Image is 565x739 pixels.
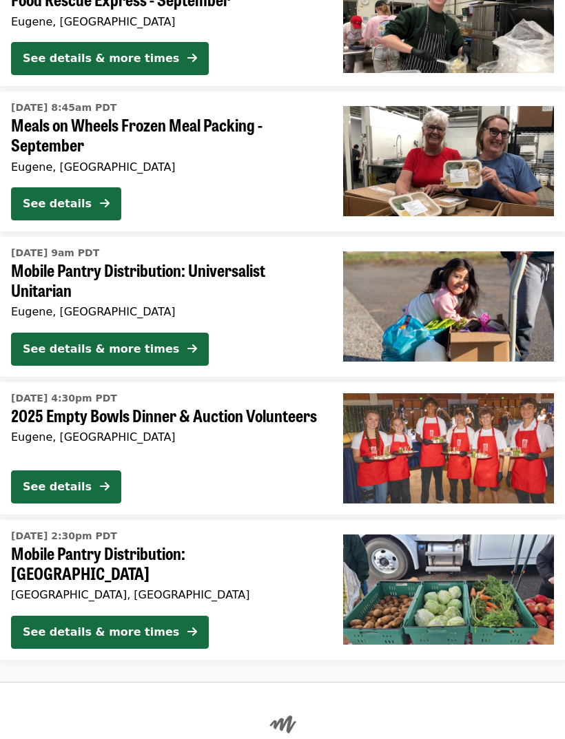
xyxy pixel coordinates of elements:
[100,481,110,494] i: arrow-right icon
[11,116,321,156] span: Meals on Wheels Frozen Meal Packing - September
[100,198,110,211] i: arrow-right icon
[11,431,321,444] div: Eugene, [GEOGRAPHIC_DATA]
[11,101,116,116] time: [DATE] 8:45am PDT
[11,16,321,29] div: Eugene, [GEOGRAPHIC_DATA]
[11,247,99,261] time: [DATE] 9am PDT
[343,535,554,645] img: Mobile Pantry Distribution: Cottage Grove organized by FOOD For Lane County
[11,544,321,584] span: Mobile Pantry Distribution: [GEOGRAPHIC_DATA]
[11,188,121,221] button: See details
[11,261,321,301] span: Mobile Pantry Distribution: Universalist Unitarian
[343,107,554,217] img: Meals on Wheels Frozen Meal Packing - September organized by FOOD For Lane County
[11,530,117,544] time: [DATE] 2:30pm PDT
[23,196,92,213] div: See details
[187,52,197,65] i: arrow-right icon
[11,333,209,366] button: See details & more times
[343,252,554,362] img: Mobile Pantry Distribution: Universalist Unitarian organized by FOOD For Lane County
[11,616,209,649] button: See details & more times
[23,51,179,67] div: See details & more times
[11,392,117,406] time: [DATE] 4:30pm PDT
[11,406,321,426] span: 2025 Empty Bowls Dinner & Auction Volunteers
[23,479,92,496] div: See details
[11,161,321,174] div: Eugene, [GEOGRAPHIC_DATA]
[343,394,554,504] img: 2025 Empty Bowls Dinner & Auction Volunteers organized by FOOD For Lane County
[187,343,197,356] i: arrow-right icon
[23,625,179,641] div: See details & more times
[11,471,121,504] button: See details
[23,342,179,358] div: See details & more times
[11,43,209,76] button: See details & more times
[11,589,321,602] div: [GEOGRAPHIC_DATA], [GEOGRAPHIC_DATA]
[11,306,321,319] div: Eugene, [GEOGRAPHIC_DATA]
[187,626,197,639] i: arrow-right icon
